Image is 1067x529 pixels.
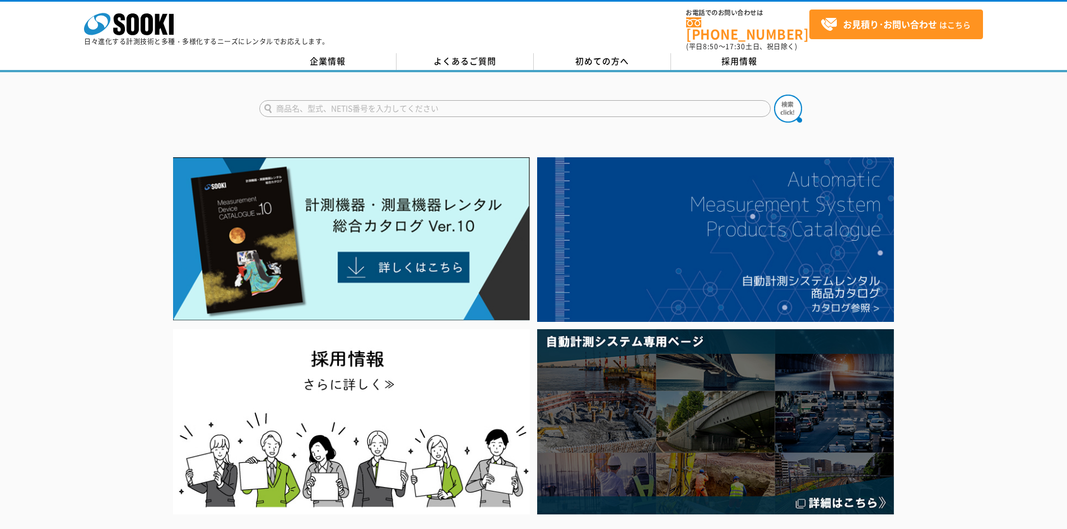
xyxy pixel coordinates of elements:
[259,100,771,117] input: 商品名、型式、NETIS番号を入力してください
[537,157,894,322] img: 自動計測システムカタログ
[686,41,797,52] span: (平日 ～ 土日、祝日除く)
[843,17,937,31] strong: お見積り･お問い合わせ
[534,53,671,70] a: 初めての方へ
[686,17,809,40] a: [PHONE_NUMBER]
[686,10,809,16] span: お電話でのお問い合わせは
[725,41,745,52] span: 17:30
[671,53,808,70] a: 採用情報
[809,10,983,39] a: お見積り･お問い合わせはこちら
[774,95,802,123] img: btn_search.png
[537,329,894,514] img: 自動計測システム専用ページ
[703,41,719,52] span: 8:50
[397,53,534,70] a: よくあるご質問
[173,157,530,321] img: Catalog Ver10
[821,16,971,33] span: はこちら
[173,329,530,514] img: SOOKI recruit
[84,38,329,45] p: 日々進化する計測技術と多種・多様化するニーズにレンタルでお応えします。
[575,55,629,67] span: 初めての方へ
[259,53,397,70] a: 企業情報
